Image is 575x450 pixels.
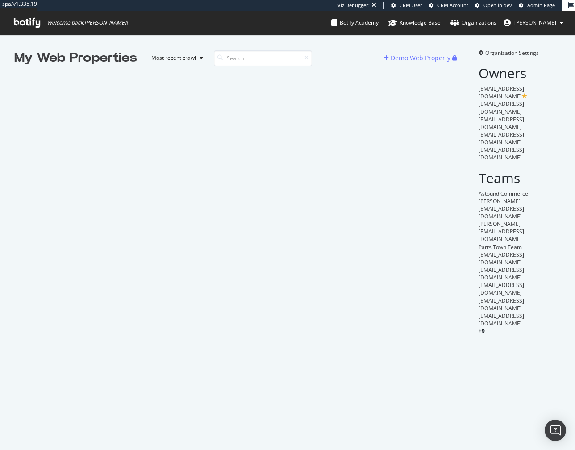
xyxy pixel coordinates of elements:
span: + 9 [479,327,485,335]
span: Admin Page [527,2,555,8]
button: [PERSON_NAME] [496,16,571,30]
a: Botify Academy [331,11,379,35]
span: [EMAIL_ADDRESS][DOMAIN_NAME] [479,131,524,146]
div: Most recent crawl [151,55,196,61]
span: Welcome back, [PERSON_NAME] ! [47,19,128,26]
span: [EMAIL_ADDRESS][DOMAIN_NAME] [479,251,524,266]
span: CRM Account [437,2,468,8]
button: Most recent crawl [144,51,207,65]
div: Botify Academy [331,18,379,27]
div: My Web Properties [14,49,137,67]
h2: Owners [479,66,561,80]
div: Knowledge Base [388,18,441,27]
a: Demo Web Property [384,54,452,62]
div: Parts Town Team [479,243,561,251]
div: Astound Commerce [479,190,561,197]
span: Open in dev [483,2,512,8]
span: CRM User [400,2,422,8]
div: Open Intercom Messenger [545,420,566,441]
span: [EMAIL_ADDRESS][DOMAIN_NAME] [479,116,524,131]
a: Knowledge Base [388,11,441,35]
span: [EMAIL_ADDRESS][DOMAIN_NAME] [479,100,524,115]
button: Demo Web Property [384,51,452,65]
span: [EMAIL_ADDRESS][DOMAIN_NAME] [479,312,524,327]
span: phoebe [514,19,556,26]
a: CRM Account [429,2,468,9]
a: Open in dev [475,2,512,9]
h2: Teams [479,171,561,185]
a: CRM User [391,2,422,9]
span: [EMAIL_ADDRESS][DOMAIN_NAME] [479,146,524,161]
span: [PERSON_NAME][EMAIL_ADDRESS][DOMAIN_NAME] [479,197,524,220]
div: Viz Debugger: [337,2,370,9]
span: Organization Settings [485,49,539,57]
span: [EMAIL_ADDRESS][DOMAIN_NAME] [479,85,524,100]
span: [EMAIL_ADDRESS][DOMAIN_NAME] [479,266,524,281]
span: [EMAIL_ADDRESS][DOMAIN_NAME] [479,297,524,312]
div: Demo Web Property [391,54,450,62]
div: Organizations [450,18,496,27]
span: [EMAIL_ADDRESS][DOMAIN_NAME] [479,281,524,296]
a: Organizations [450,11,496,35]
input: Search [214,50,312,66]
a: Admin Page [519,2,555,9]
span: [PERSON_NAME][EMAIL_ADDRESS][DOMAIN_NAME] [479,220,524,243]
